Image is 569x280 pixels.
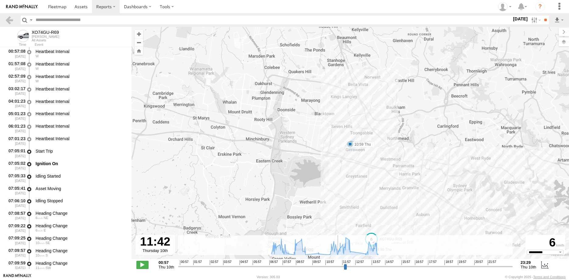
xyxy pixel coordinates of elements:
[36,248,126,253] div: Heading Change
[385,260,394,265] span: 14:57
[428,260,437,265] span: 17:57
[32,30,59,35] div: XO74GU-R69 - View Asset History
[402,260,410,265] span: 15:57
[5,16,14,24] a: Back to previous Page
[5,235,26,246] div: 07:09:25 [DATE]
[5,43,26,46] div: Time
[29,16,33,24] label: Search Query
[46,253,48,257] span: Heading: 179
[533,275,566,279] a: Terms and Conditions
[554,16,564,24] label: Export results as...
[5,110,26,122] div: 05:01:23 [DATE]
[36,74,126,79] div: Heartbeat Interval
[5,260,26,271] div: 07:09:59 [DATE]
[36,148,126,154] div: Start Trip
[36,99,126,104] div: Heartbeat Interval
[342,260,351,265] span: 11:57
[46,266,51,270] span: Heading: 211
[458,260,466,265] span: 19:57
[36,79,39,83] span: Heading: 284
[415,260,423,265] span: 16:57
[5,210,26,221] div: 07:08:57 [DATE]
[36,216,43,220] span: 6
[36,261,126,266] div: Heading Change
[36,198,126,204] div: Idling Stopped
[512,16,529,22] label: [DATE]
[5,197,26,209] div: 07:06:10 [DATE]
[5,222,26,233] div: 07:09:22 [DATE]
[269,260,278,265] span: 06:57
[193,260,202,265] span: 01:57
[36,111,126,116] div: Heartbeat Interval
[32,35,59,38] div: [PERSON_NAME]
[36,229,43,232] span: 6
[44,229,46,232] span: Heading: 101
[5,98,26,109] div: 04:01:23 [DATE]
[136,261,149,269] label: Play/Stop
[36,223,126,229] div: Heading Change
[521,265,536,269] span: Thu 10th Jul 2025
[505,275,566,279] div: © Copyright 2025 -
[444,260,453,265] span: 18:57
[312,260,321,265] span: 09:57
[3,274,31,280] a: Visit our Website
[36,211,126,216] div: Heading Change
[5,185,26,196] div: 07:05:41 [DATE]
[526,236,564,250] div: 6
[372,260,380,265] span: 13:57
[488,260,496,265] span: 21:57
[5,48,26,59] div: 00:57:08 [DATE]
[352,141,374,147] label: 09:48 Thu
[5,135,26,146] div: 07:01:23 [DATE]
[36,67,39,70] span: Heading: 284
[529,16,542,24] label: Search Filter Options
[535,2,545,12] i: ?
[36,49,126,54] div: Heartbeat Interval
[159,260,174,265] strong: 00:57
[296,260,304,265] span: 08:57
[36,241,45,245] span: 10
[36,86,126,92] div: Heartbeat Interval
[36,161,126,166] div: Ignition On
[350,142,373,147] label: 10:59 Thu
[36,236,126,241] div: Heading Change
[35,43,132,46] div: Event
[5,60,26,72] div: 01:57:08 [DATE]
[496,2,514,11] div: Quang Thomas
[521,260,536,265] strong: 23:29
[355,260,364,265] span: 12:57
[325,260,334,265] span: 10:57
[36,61,126,67] div: Heartbeat Interval
[32,38,59,42] div: All Assets
[36,123,126,129] div: Heartbeat Interval
[5,172,26,184] div: 07:05:33 [DATE]
[180,260,188,265] span: 00:57
[36,54,39,58] span: Heading: 284
[135,38,143,47] button: Zoom out
[36,173,126,179] div: Idling Started
[257,275,280,279] div: Version: 305.03
[159,265,174,269] span: Thu 10th Jul 2025
[240,260,248,265] span: 04:57
[44,216,48,220] span: Heading: 59
[36,253,45,257] span: 10
[5,73,26,84] div: 02:57:09 [DATE]
[5,247,26,258] div: 07:09:57 [DATE]
[5,122,26,134] div: 06:01:23 [DATE]
[5,85,26,97] div: 03:02:17 [DATE]
[474,260,483,265] span: 20:57
[36,266,45,270] span: 11
[223,260,232,265] span: 03:57
[210,260,218,265] span: 02:57
[5,147,26,159] div: 07:05:01 [DATE]
[253,260,261,265] span: 05:57
[36,186,126,191] div: Asset Moving
[36,136,126,141] div: Heartbeat Interval
[135,30,143,38] button: Zoom in
[46,241,50,245] span: Heading: 145
[135,47,143,55] button: Zoom Home
[5,160,26,171] div: 07:05:02 [DATE]
[6,5,38,9] img: rand-logo.svg
[283,260,291,265] span: 07:57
